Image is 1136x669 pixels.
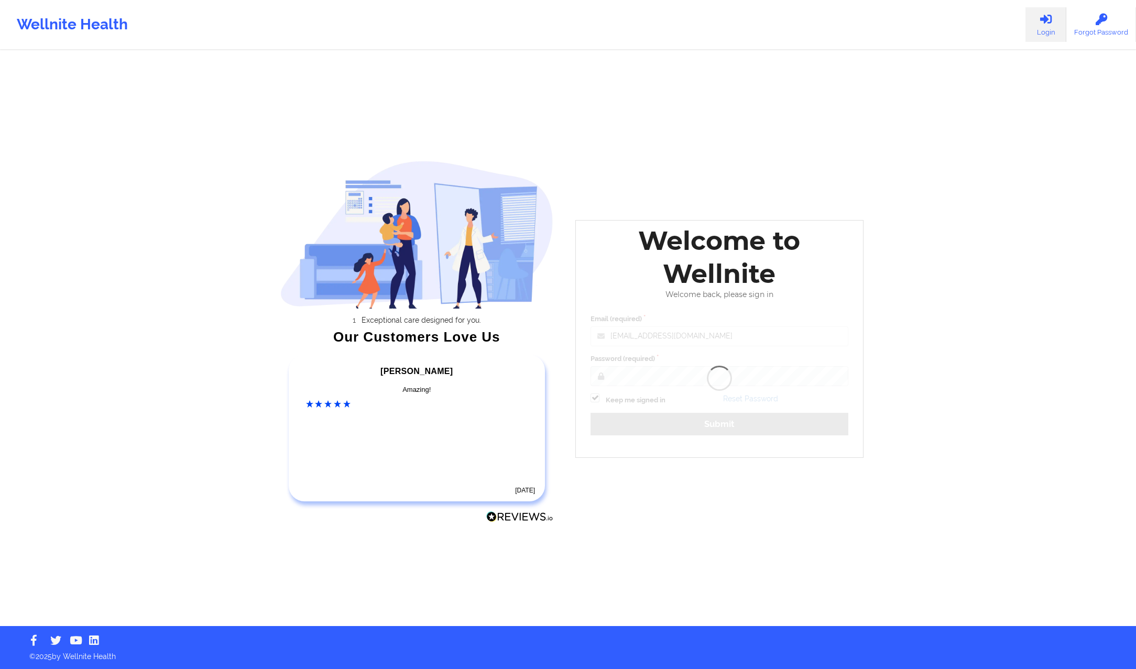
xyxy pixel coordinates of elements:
img: wellnite-auth-hero_200.c722682e.png [280,160,554,309]
p: © 2025 by Wellnite Health [22,644,1114,662]
a: Login [1025,7,1066,42]
span: [PERSON_NAME] [380,367,453,376]
div: Amazing! [306,385,528,395]
li: Exceptional care designed for you. [289,316,553,324]
div: Welcome back, please sign in [583,290,856,299]
a: Forgot Password [1066,7,1136,42]
div: Our Customers Love Us [280,332,554,342]
a: Reviews.io Logo [486,511,553,525]
time: [DATE] [515,487,535,494]
img: Reviews.io Logo [486,511,553,522]
div: Welcome to Wellnite [583,224,856,290]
